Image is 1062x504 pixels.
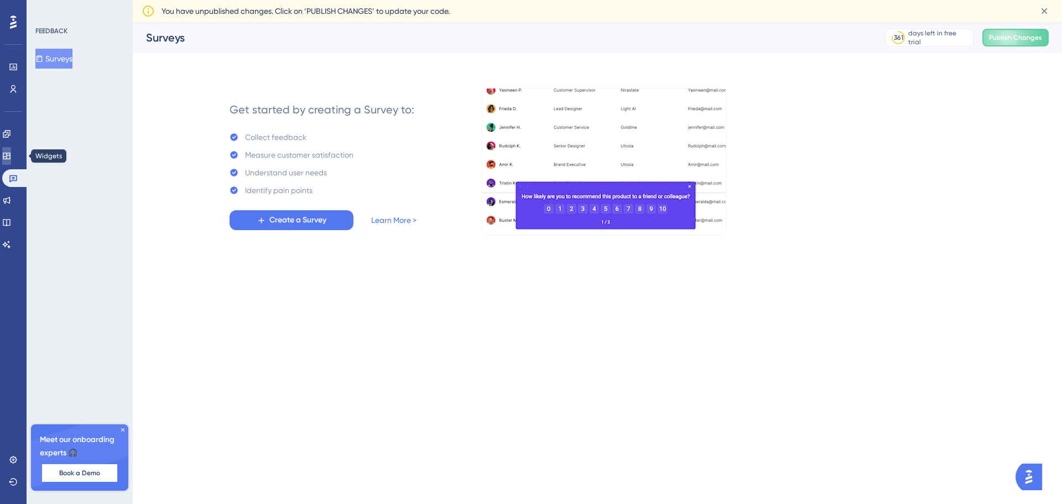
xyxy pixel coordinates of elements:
[230,210,353,230] button: Create a Survey
[482,88,726,235] img: b81bf5b5c10d0e3e90f664060979471a.gif
[1016,460,1049,493] iframe: UserGuiding AI Assistant Launcher
[245,166,327,179] div: Understand user needs
[162,4,450,18] span: You have unpublished changes. Click on ‘PUBLISH CHANGES’ to update your code.
[245,131,306,144] div: Collect feedback
[908,29,970,46] div: days left in free trial
[40,433,119,460] span: Meet our onboarding experts 🎧
[35,49,72,69] button: Surveys
[982,29,1049,46] button: Publish Changes
[42,464,117,482] button: Book a Demo
[146,30,857,45] div: Surveys
[59,469,100,477] span: Book a Demo
[245,184,313,197] div: Identify pain points
[245,148,353,162] div: Measure customer satisfaction
[35,27,67,35] div: FEEDBACK
[230,102,414,117] div: Get started by creating a Survey to:
[989,33,1042,42] span: Publish Changes
[894,33,903,42] div: 361
[269,214,326,227] span: Create a Survey
[371,214,417,227] a: Learn More >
